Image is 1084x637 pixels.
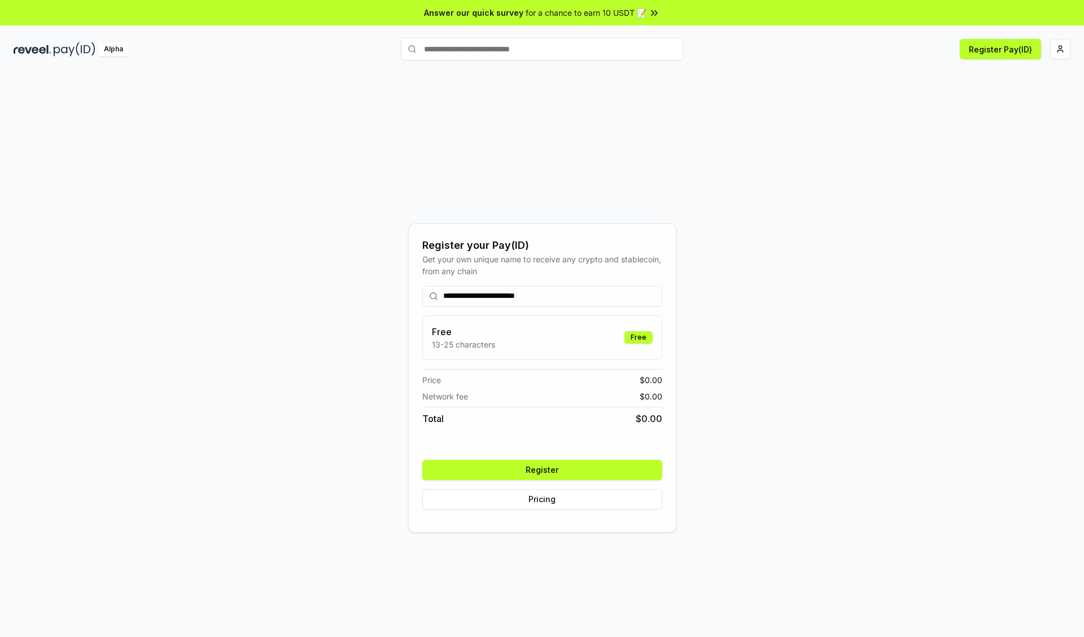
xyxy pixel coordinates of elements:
[54,42,95,56] img: pay_id
[14,42,51,56] img: reveel_dark
[422,412,444,425] span: Total
[636,412,662,425] span: $ 0.00
[960,39,1041,59] button: Register Pay(ID)
[422,253,662,277] div: Get your own unique name to receive any crypto and stablecoin, from any chain
[422,460,662,480] button: Register
[640,390,662,402] span: $ 0.00
[422,238,662,253] div: Register your Pay(ID)
[432,325,495,339] h3: Free
[640,374,662,386] span: $ 0.00
[98,42,129,56] div: Alpha
[432,339,495,350] p: 13-25 characters
[624,331,653,344] div: Free
[526,7,646,19] span: for a chance to earn 10 USDT 📝
[422,374,441,386] span: Price
[424,7,523,19] span: Answer our quick survey
[422,489,662,509] button: Pricing
[422,390,468,402] span: Network fee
